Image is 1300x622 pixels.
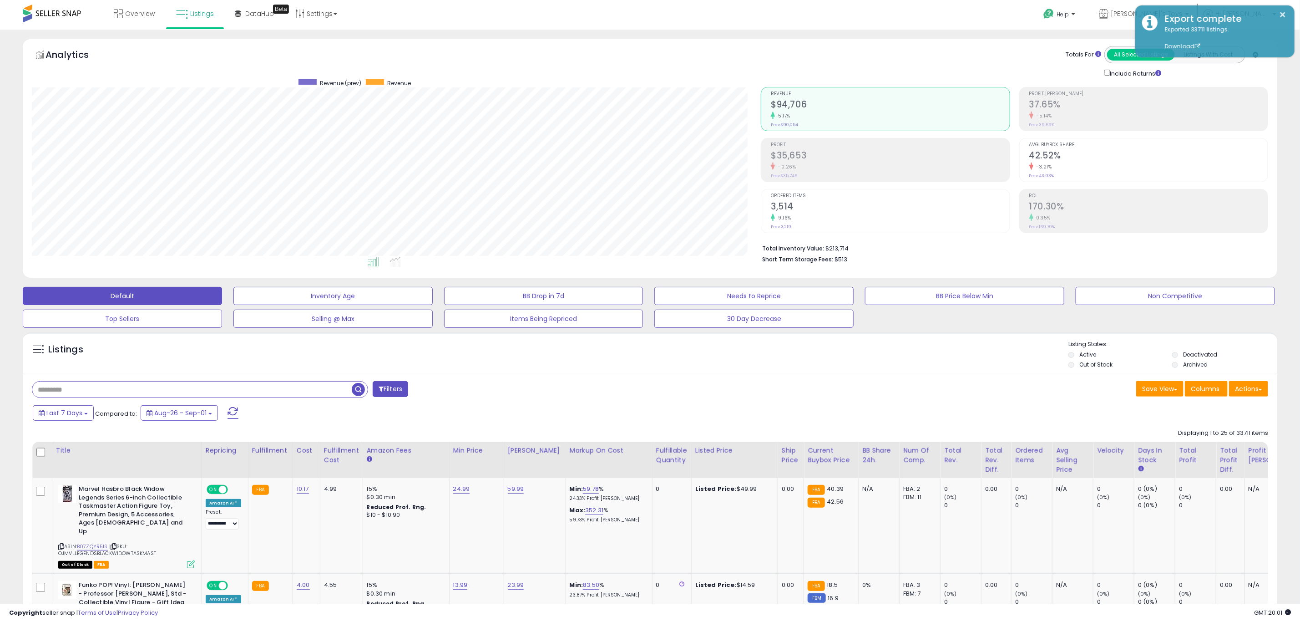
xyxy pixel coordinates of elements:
[1029,92,1268,97] span: Profit [PERSON_NAME]
[252,581,269,591] small: FBA
[808,593,825,603] small: FBM
[46,48,106,63] h5: Analytics
[835,255,847,264] span: $513
[245,9,274,18] span: DataHub
[808,485,825,495] small: FBA
[1015,590,1028,597] small: (0%)
[1097,485,1134,493] div: 0
[1249,485,1300,493] div: N/A
[771,150,1009,163] h2: $35,653
[944,590,957,597] small: (0%)
[1249,581,1300,589] div: N/A
[762,242,1261,253] li: $213,714
[1107,49,1175,61] button: All Selected Listings
[227,582,241,590] span: OFF
[207,486,219,494] span: ON
[771,122,798,127] small: Prev: $90,054
[58,543,156,556] span: | SKU: OJMVLLEGENDSBLACKWIDOWTASKMAST
[324,446,359,465] div: Fulfillment Cost
[324,581,356,589] div: 4.55
[1179,494,1192,501] small: (0%)
[1015,485,1052,493] div: 0
[570,485,645,502] div: %
[233,310,433,328] button: Selling @ Max
[1179,598,1216,606] div: 0
[1097,598,1134,606] div: 0
[827,581,838,589] span: 18.5
[570,506,586,515] b: Max:
[1033,112,1052,119] small: -5.14%
[656,581,684,589] div: 0
[570,581,645,598] div: %
[367,485,442,493] div: 15%
[1029,122,1055,127] small: Prev: 39.69%
[944,501,981,510] div: 0
[324,485,356,493] div: 4.99
[46,408,82,418] span: Last 7 Days
[944,485,981,493] div: 0
[1220,581,1238,589] div: 0.00
[782,581,797,589] div: 0.00
[1029,150,1268,163] h2: 42.52%
[695,446,774,455] div: Listed Price
[944,581,981,589] div: 0
[206,509,241,529] div: Preset:
[78,608,116,617] a: Terms of Use
[771,92,1009,97] span: Revenue
[297,446,316,455] div: Cost
[1097,446,1130,455] div: Velocity
[1229,381,1268,397] button: Actions
[1138,581,1175,589] div: 0 (0%)
[944,598,981,606] div: 0
[1179,590,1192,597] small: (0%)
[1165,42,1200,50] a: Download
[985,446,1007,474] div: Total Rev. Diff.
[508,484,524,494] a: 59.99
[903,493,933,501] div: FBM: 11
[206,595,241,603] div: Amazon AI *
[1191,384,1219,393] span: Columns
[9,609,158,617] div: seller snap | |
[33,405,94,421] button: Last 7 Days
[367,503,426,511] b: Reduced Prof. Rng.
[94,561,109,569] span: FBA
[77,543,108,551] a: B07ZQYR51S
[1158,25,1288,51] div: Exported 33711 listings.
[1029,194,1268,199] span: ROI
[570,495,645,502] p: 24.33% Profit [PERSON_NAME]
[862,485,892,493] div: N/A
[1015,501,1052,510] div: 0
[570,581,583,589] b: Min:
[695,581,737,589] b: Listed Price:
[762,245,824,252] b: Total Inventory Value:
[367,511,442,519] div: $10 - $10.90
[206,446,244,455] div: Repricing
[1097,501,1134,510] div: 0
[583,484,599,494] a: 59.78
[827,497,844,506] span: 42.56
[154,408,207,418] span: Aug-26 - Sep-01
[207,582,219,590] span: ON
[1138,501,1175,510] div: 0 (0%)
[1029,201,1268,214] h2: 170.30%
[585,506,603,515] a: 352.31
[656,485,684,493] div: 0
[444,287,643,305] button: BB Drop in 7d
[190,9,214,18] span: Listings
[1043,8,1054,20] i: Get Help
[570,602,586,611] b: Max:
[1066,51,1101,59] div: Totals For
[1136,381,1184,397] button: Save View
[508,446,562,455] div: [PERSON_NAME]
[367,581,442,589] div: 15%
[985,485,1004,493] div: 0.00
[453,581,468,590] a: 13.99
[862,446,895,465] div: BB Share 24h.
[367,590,442,598] div: $0.30 min
[1138,590,1151,597] small: (0%)
[566,442,652,478] th: The percentage added to the cost of goods (COGS) that forms the calculator for Min & Max prices.
[828,594,839,602] span: 16.9
[944,446,977,465] div: Total Rev.
[1036,1,1084,30] a: Help
[118,608,158,617] a: Privacy Policy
